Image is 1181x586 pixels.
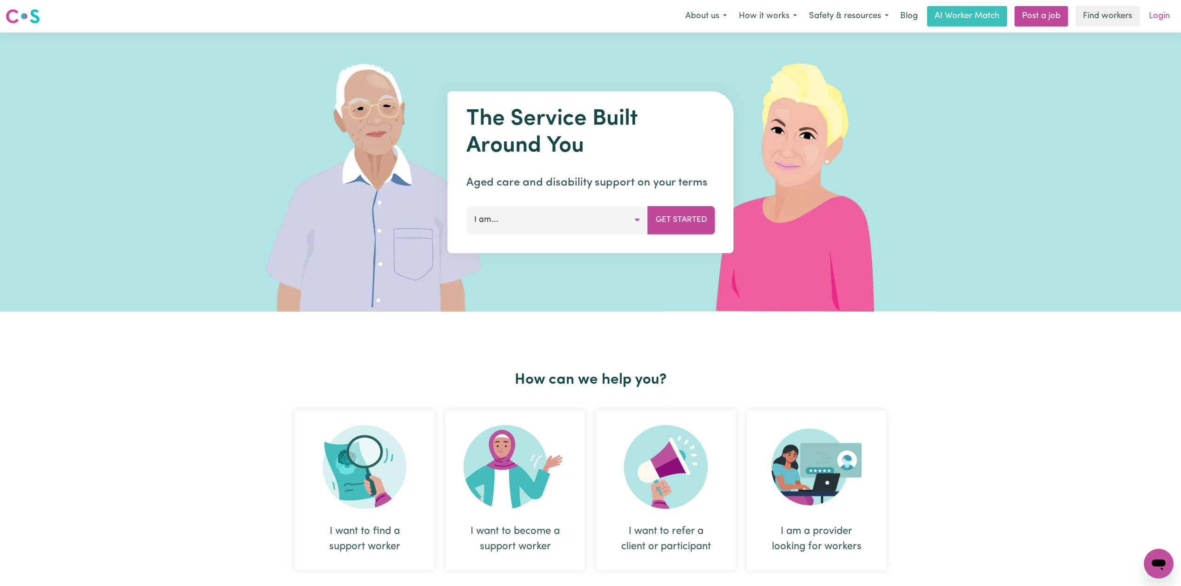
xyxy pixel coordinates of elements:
div: I am a provider looking for workers [769,524,864,554]
div: I am a provider looking for workers [747,410,886,570]
p: Aged care and disability support on your terms [466,174,715,191]
button: How it works [733,7,803,26]
button: Safety & resources [803,7,895,26]
a: Post a job [1015,6,1068,27]
button: Get Started [648,206,715,234]
button: I am... [466,206,648,234]
div: I want to become a support worker [468,524,563,554]
button: About us [679,7,733,26]
a: Login [1143,6,1175,27]
img: Become Worker [464,425,567,509]
div: I want to become a support worker [445,410,585,570]
img: Careseekers logo [6,8,40,25]
h2: How can we help you? [289,371,892,389]
img: Provider [771,425,862,509]
a: Find workers [1075,6,1140,27]
div: I want to find a support worker [317,524,412,554]
a: Blog [895,6,923,27]
div: I want to refer a client or participant [596,410,736,570]
div: I want to refer a client or participant [618,524,713,554]
h1: The Service Built Around You [466,106,715,160]
img: Search [323,425,406,509]
a: Careseekers logo [6,6,40,27]
div: I want to find a support worker [295,410,434,570]
iframe: Button to launch messaging window [1144,549,1174,579]
a: AI Worker Match [927,6,1007,27]
img: Refer [624,425,708,509]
